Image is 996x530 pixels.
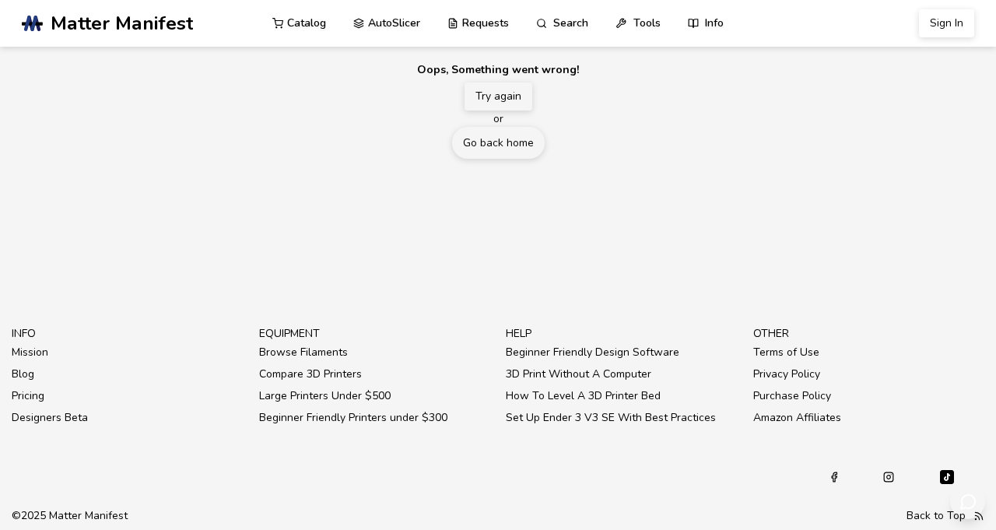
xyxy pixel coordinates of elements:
span: © 2025 Matter Manifest [12,510,128,522]
a: RSS Feed [973,510,984,522]
a: Mission [12,342,48,363]
button: Try again [465,82,532,111]
a: Browse Filaments [259,342,348,363]
button: Send feedback via email [950,484,985,519]
a: Designers Beta [12,407,88,429]
a: Terms of Use [753,342,819,363]
span: Matter Manifest [51,12,193,34]
a: Instagram [883,468,894,486]
h2: Oops, Something went wrong! [22,58,974,82]
a: Compare 3D Printers [259,363,362,385]
a: Blog [12,363,34,385]
a: Large Printers Under $500 [259,385,391,407]
a: Set Up Ender 3 V3 SE With Best Practices [506,407,716,429]
a: Purchase Policy [753,385,831,407]
p: info [12,325,244,342]
a: Go back home [452,127,545,159]
a: Pricing [12,385,44,407]
p: help [506,325,738,342]
a: How To Level A 3D Printer Bed [506,385,661,407]
a: Tiktok [938,468,956,486]
a: Facebook [829,468,840,486]
a: Beginner Friendly Design Software [506,342,679,363]
p: other [753,325,985,342]
a: Amazon Affiliates [753,407,841,429]
button: Back to Top [907,510,966,522]
button: Sign In [919,9,974,37]
a: 3D Print Without A Computer [506,363,651,385]
a: Privacy Policy [753,363,820,385]
p: or [22,111,974,127]
p: equipment [259,325,491,342]
a: Beginner Friendly Printers under $300 [259,407,447,429]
